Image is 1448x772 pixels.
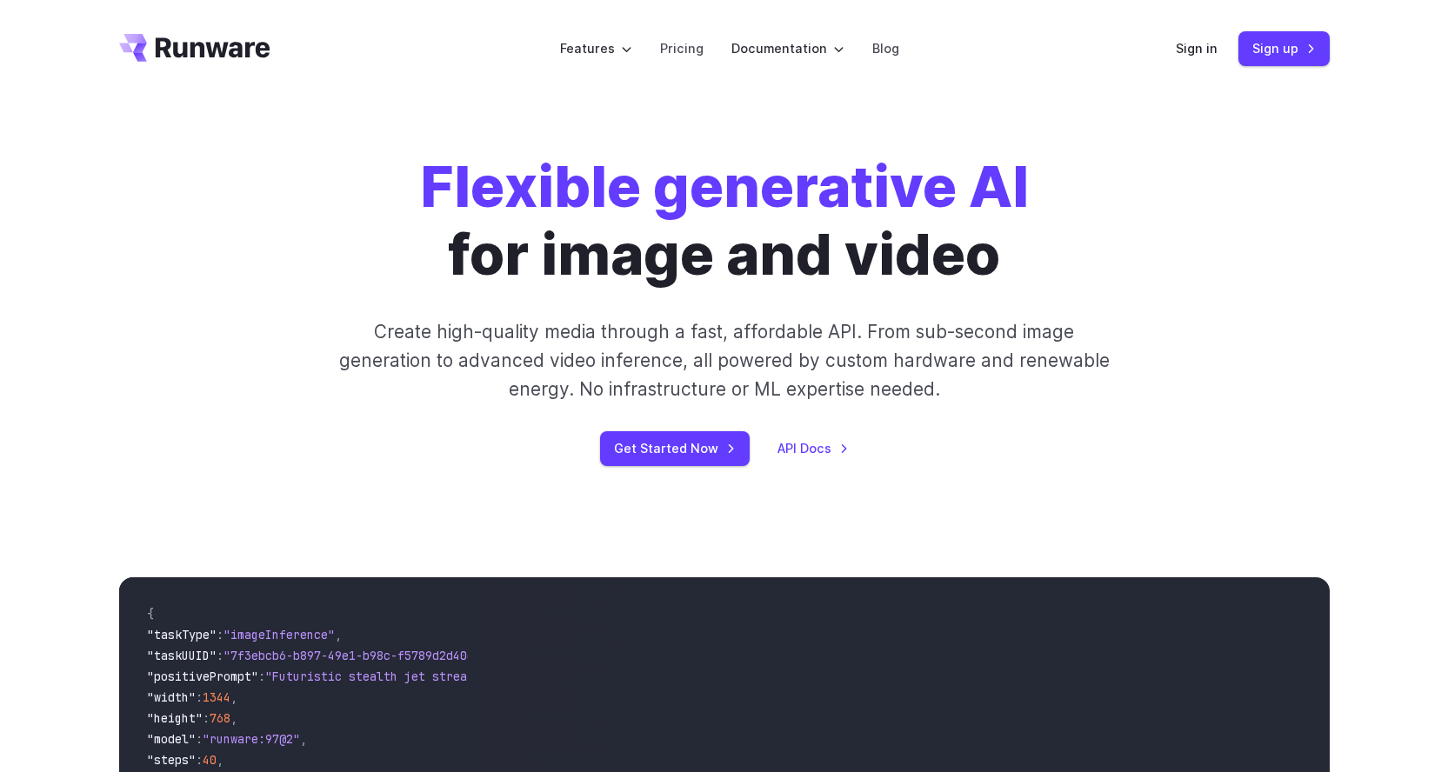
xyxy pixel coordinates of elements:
a: Pricing [660,38,704,58]
a: Get Started Now [600,431,750,465]
span: 768 [210,710,230,726]
span: : [203,710,210,726]
span: : [196,752,203,768]
label: Documentation [731,38,844,58]
a: Blog [872,38,899,58]
span: "imageInference" [224,627,335,642]
span: : [217,627,224,642]
span: "height" [147,710,203,726]
span: , [230,689,237,705]
h1: for image and video [420,153,1029,289]
span: : [217,648,224,663]
span: "runware:97@2" [203,731,300,747]
span: { [147,606,154,622]
a: API Docs [777,438,849,458]
span: : [258,669,265,684]
span: , [335,627,342,642]
span: "taskUUID" [147,648,217,663]
span: , [230,710,237,726]
span: : [196,731,203,747]
span: "7f3ebcb6-b897-49e1-b98c-f5789d2d40d7" [224,648,488,663]
a: Sign up [1238,31,1330,65]
p: Create high-quality media through a fast, affordable API. From sub-second image generation to adv... [337,317,1111,404]
span: 40 [203,752,217,768]
span: "steps" [147,752,196,768]
span: "positivePrompt" [147,669,258,684]
span: "taskType" [147,627,217,642]
span: , [217,752,224,768]
a: Sign in [1176,38,1218,58]
a: Go to / [119,34,270,62]
label: Features [560,38,632,58]
span: "model" [147,731,196,747]
strong: Flexible generative AI [420,152,1029,221]
span: : [196,689,203,705]
span: "Futuristic stealth jet streaking through a neon-lit cityscape with glowing purple exhaust" [265,669,898,684]
span: "width" [147,689,196,705]
span: 1344 [203,689,230,705]
span: , [300,731,307,747]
